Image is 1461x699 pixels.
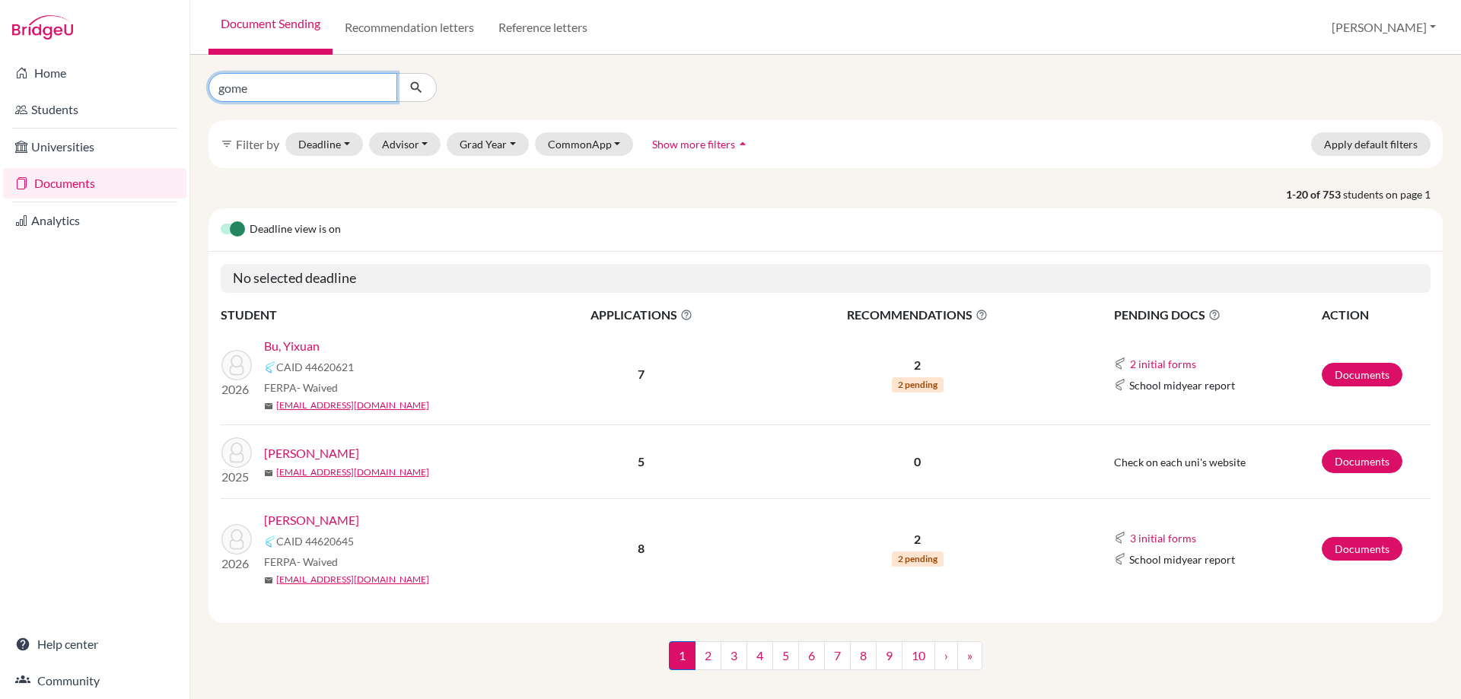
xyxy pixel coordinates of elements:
span: 2 pending [892,377,944,392]
a: 3 [721,641,747,670]
span: - Waived [297,555,338,568]
span: Deadline view is on [250,221,341,239]
span: School midyear report [1129,377,1235,393]
strong: 1-20 of 753 [1286,186,1343,202]
a: Documents [1322,450,1402,473]
a: Help center [3,629,186,659]
button: 3 initial forms [1129,529,1197,547]
a: Documents [1322,363,1402,386]
img: Common App logo [1114,532,1126,544]
button: CommonApp [535,132,634,156]
span: Filter by [236,137,279,151]
span: FERPA [264,554,338,570]
a: Bu, Yixuan [264,337,320,355]
p: 2025 [221,468,252,486]
a: 4 [746,641,773,670]
a: [PERSON_NAME] [264,511,359,529]
i: arrow_drop_up [735,136,750,151]
span: CAID 44620645 [276,533,354,549]
a: Universities [3,132,186,162]
img: Common App logo [1114,379,1126,391]
span: 2 pending [892,551,944,567]
a: 10 [902,641,935,670]
p: 0 [759,453,1077,471]
b: 7 [638,367,645,381]
a: » [957,641,982,670]
span: - Waived [297,381,338,394]
img: Afifi, Adam [221,524,252,554]
a: 5 [772,641,799,670]
span: mail [264,469,273,478]
b: 5 [638,454,645,469]
a: › [934,641,958,670]
p: 2 [759,530,1077,548]
span: CAID 44620621 [276,359,354,375]
button: [PERSON_NAME] [1325,13,1443,42]
a: 9 [876,641,902,670]
a: [EMAIL_ADDRESS][DOMAIN_NAME] [276,573,429,586]
a: [EMAIL_ADDRESS][DOMAIN_NAME] [276,465,429,479]
p: 2 [759,356,1077,374]
a: 2 [695,641,721,670]
a: Documents [3,168,186,199]
h5: No selected deadline [221,264,1431,293]
a: Analytics [3,205,186,236]
a: Students [3,94,186,125]
span: students on page 1 [1343,186,1443,202]
span: Show more filters [652,138,735,151]
span: 1 [669,641,695,670]
a: Community [3,666,186,696]
img: Bridge-U [12,15,73,40]
img: Bu, Yixuan [221,350,252,380]
button: Show more filtersarrow_drop_up [639,132,763,156]
p: 2026 [221,554,252,573]
b: 8 [638,541,645,555]
img: Common App logo [1114,357,1126,370]
a: Home [3,58,186,88]
th: ACTION [1321,305,1431,325]
a: 6 [798,641,825,670]
nav: ... [669,641,982,682]
button: Grad Year [447,132,529,156]
a: Documents [1322,537,1402,561]
img: Byrnes, Cormac [221,437,252,468]
i: filter_list [221,138,233,150]
th: STUDENT [221,305,525,325]
a: 8 [850,641,877,670]
img: Common App logo [264,361,276,373]
span: School midyear report [1129,551,1235,567]
span: mail [264,402,273,411]
img: Common App logo [264,535,276,548]
button: Apply default filters [1311,132,1431,156]
a: [EMAIL_ADDRESS][DOMAIN_NAME] [276,399,429,412]
span: Check on each uni's website [1114,456,1246,469]
img: Common App logo [1114,553,1126,565]
span: RECOMMENDATIONS [759,306,1077,324]
button: 2 initial forms [1129,355,1197,373]
a: [PERSON_NAME] [264,444,359,462]
input: Find student by name... [208,73,397,102]
button: Advisor [369,132,441,156]
p: 2026 [221,380,252,399]
span: PENDING DOCS [1114,306,1320,324]
span: mail [264,576,273,585]
span: FERPA [264,380,338,396]
span: APPLICATIONS [526,306,757,324]
a: 7 [824,641,851,670]
button: Deadline [285,132,363,156]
